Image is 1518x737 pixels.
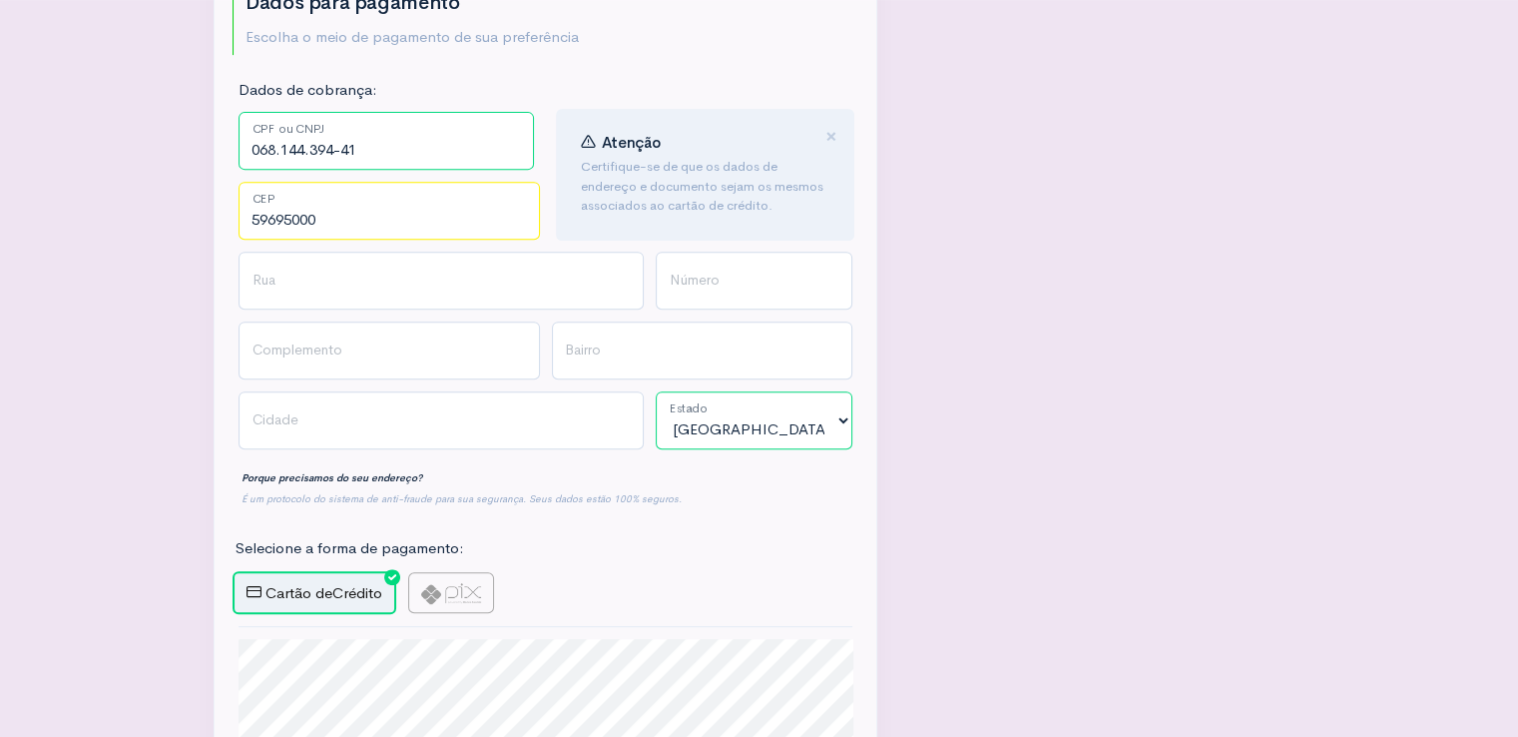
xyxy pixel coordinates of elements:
[825,126,837,149] button: Close
[265,583,332,602] span: Cartão de
[239,79,377,102] label: Dados de cobrança:
[581,134,830,152] h4: Atenção
[581,157,830,216] p: Certifique-se de que os dados de endereço e documento sejam os mesmos associados ao cartão de cré...
[825,122,837,151] span: ×
[233,571,396,615] label: Crédito
[552,322,853,379] input: Bairro
[239,488,852,509] div: É um protocolo do sistema de anti-fraude para sua segurança. Seus dados estão 100% seguros.
[239,322,540,379] input: Complemento
[656,252,852,310] input: Número
[239,252,644,310] input: Rua
[236,537,464,560] label: Selecione a forma de pagamento:
[239,182,540,240] input: CEP
[246,26,579,49] p: Escolha o meio de pagamento de sua preferência
[239,112,534,170] input: CPF ou CNPJ
[242,471,422,484] strong: Porque precisamos do seu endereço?
[239,391,644,449] input: Cidade
[421,583,481,604] img: pix-logo-9c6f7f1e21d0dbbe27cc39d8b486803e509c07734d8fd270ca391423bc61e7ca.png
